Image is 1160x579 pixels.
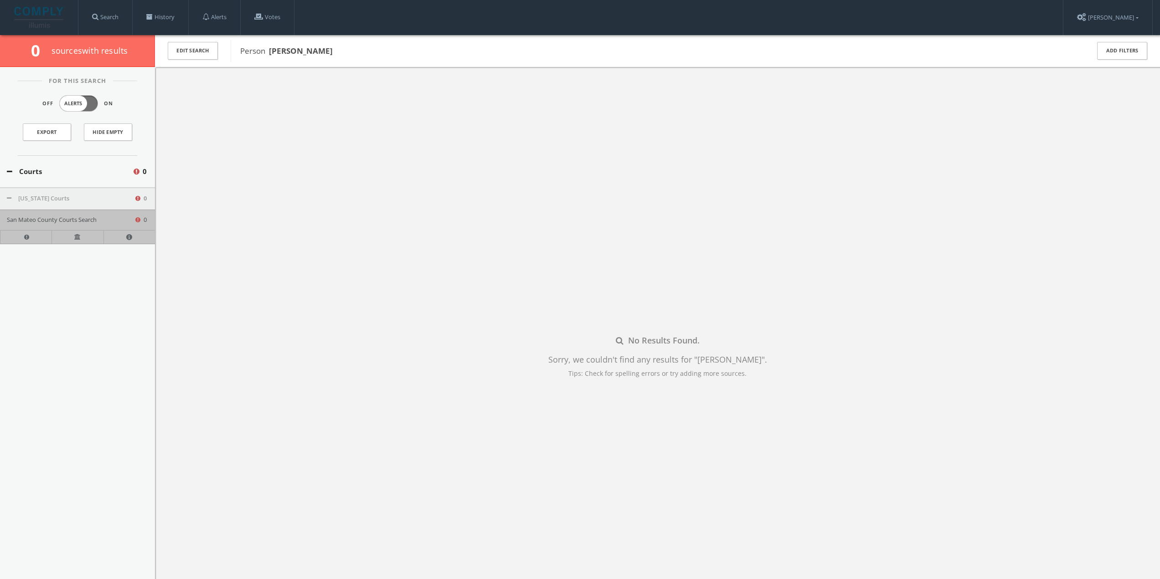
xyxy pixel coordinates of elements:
span: Off [42,100,53,108]
span: 0 [143,166,147,177]
button: San Mateo County Courts Search [7,215,134,225]
b: [PERSON_NAME] [269,46,333,56]
span: 0 [144,215,147,225]
button: [US_STATE] Courts [7,194,134,203]
a: Export [23,123,71,141]
button: Edit Search [168,42,218,60]
span: Person [240,46,333,56]
button: Add Filters [1097,42,1147,60]
span: On [104,100,113,108]
span: 0 [31,40,48,61]
span: source s with results [52,45,128,56]
div: Sorry, we couldn't find any results for " [PERSON_NAME] " . [548,354,767,366]
button: Hide Empty [84,123,132,141]
div: Tips: Check for spelling errors or try adding more sources. [548,369,767,378]
div: No Results Found. [548,334,767,347]
span: For This Search [42,77,113,86]
button: Courts [7,166,132,177]
span: 0 [144,194,147,203]
a: Verify at source [52,230,103,244]
img: illumis [14,7,65,28]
